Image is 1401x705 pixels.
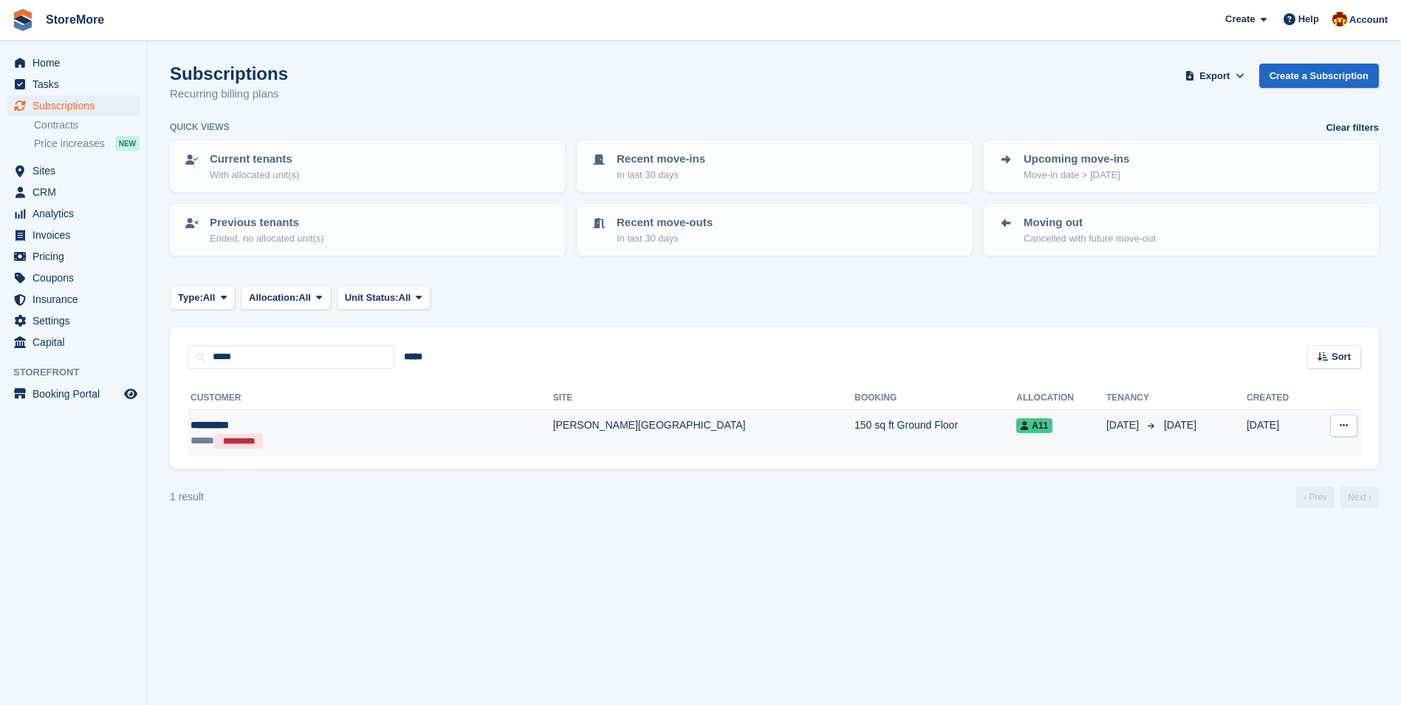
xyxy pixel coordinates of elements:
[1326,120,1379,135] a: Clear filters
[32,52,121,73] span: Home
[34,137,105,151] span: Price increases
[553,386,854,410] th: Site
[1199,69,1230,84] span: Export
[249,290,298,305] span: Allocation:
[553,410,854,457] td: [PERSON_NAME][GEOGRAPHIC_DATA]
[7,384,140,404] a: menu
[7,52,140,73] a: menu
[115,136,140,151] div: NEW
[170,86,288,103] p: Recurring billing plans
[617,168,705,183] p: In last 30 days
[188,386,553,410] th: Customer
[170,285,235,310] button: Type: All
[32,203,121,224] span: Analytics
[210,231,324,246] p: Ended, no allocated unit(s)
[7,160,140,181] a: menu
[1332,350,1351,364] span: Sort
[32,160,121,181] span: Sites
[1106,386,1158,410] th: Tenancy
[1024,168,1129,183] p: Move-in date > [DATE]
[171,142,564,191] a: Current tenants With allocated unit(s)
[1106,418,1142,433] span: [DATE]
[345,290,399,305] span: Unit Status:
[32,332,121,352] span: Capital
[7,95,140,116] a: menu
[170,120,230,134] h6: Quick views
[32,95,121,116] span: Subscriptions
[1340,486,1379,508] a: Next
[203,290,216,305] span: All
[32,246,121,267] span: Pricing
[210,214,324,231] p: Previous tenants
[854,386,1016,410] th: Booking
[170,64,288,84] h1: Subscriptions
[7,182,140,202] a: menu
[170,489,204,505] div: 1 result
[7,332,140,352] a: menu
[122,385,140,403] a: Preview store
[32,310,121,331] span: Settings
[617,151,705,168] p: Recent move-ins
[7,246,140,267] a: menu
[1024,231,1156,246] p: Cancelled with future move-out
[1016,386,1106,410] th: Allocation
[854,410,1016,457] td: 150 sq ft Ground Floor
[1349,13,1388,27] span: Account
[1247,386,1312,410] th: Created
[210,151,299,168] p: Current tenants
[399,290,411,305] span: All
[1182,64,1247,88] button: Export
[7,289,140,310] a: menu
[578,142,970,191] a: Recent move-ins In last 30 days
[7,74,140,95] a: menu
[7,203,140,224] a: menu
[13,365,147,380] span: Storefront
[1016,418,1052,433] span: A11
[210,168,299,183] p: With allocated unit(s)
[171,205,564,254] a: Previous tenants Ended, no allocated unit(s)
[178,290,203,305] span: Type:
[1024,151,1129,168] p: Upcoming move-ins
[7,268,140,288] a: menu
[34,118,140,132] a: Contracts
[337,285,431,310] button: Unit Status: All
[617,214,713,231] p: Recent move-outs
[578,205,970,254] a: Recent move-outs In last 30 days
[241,285,331,310] button: Allocation: All
[7,225,140,245] a: menu
[985,205,1377,254] a: Moving out Cancelled with future move-out
[1296,486,1335,508] a: Previous
[1164,419,1196,431] span: [DATE]
[1293,486,1382,508] nav: Page
[985,142,1377,191] a: Upcoming move-ins Move-in date > [DATE]
[32,384,121,404] span: Booking Portal
[1024,214,1156,231] p: Moving out
[40,7,110,32] a: StoreMore
[7,310,140,331] a: menu
[32,74,121,95] span: Tasks
[1332,12,1347,27] img: Store More Team
[298,290,311,305] span: All
[32,182,121,202] span: CRM
[34,135,140,151] a: Price increases NEW
[1247,410,1312,457] td: [DATE]
[32,225,121,245] span: Invoices
[32,268,121,288] span: Coupons
[32,289,121,310] span: Insurance
[1225,12,1255,27] span: Create
[1298,12,1319,27] span: Help
[1259,64,1379,88] a: Create a Subscription
[12,9,34,31] img: stora-icon-8386f47178a22dfd0bd8f6a31ec36ba5ce8667c1dd55bd0f319d3a0aa187defe.svg
[617,231,713,246] p: In last 30 days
